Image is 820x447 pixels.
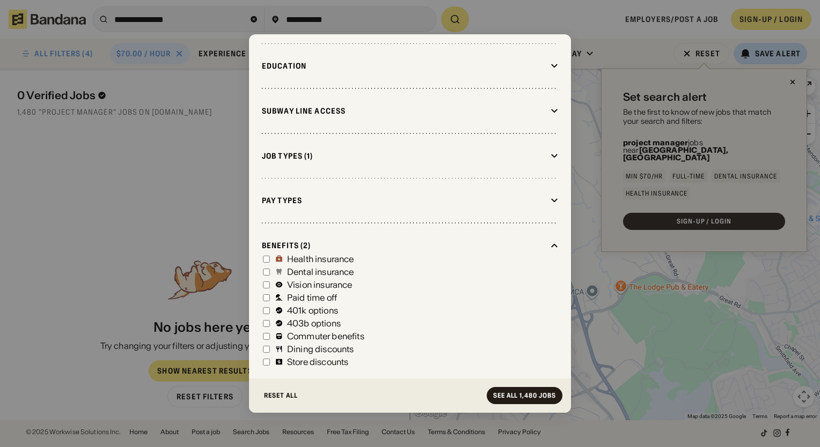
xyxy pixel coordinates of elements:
div: Health insurance [287,255,354,263]
div: Pay Types [262,196,546,205]
div: Education [262,61,546,71]
div: Reset All [264,392,298,399]
div: Dining discounts [287,345,354,353]
div: Store discounts [287,357,348,366]
div: Dental insurance [287,267,354,276]
div: 403b options [287,319,341,327]
div: Vision insurance [287,280,353,289]
div: Subway Line Access [262,106,546,116]
div: Paid time off [287,293,337,302]
div: Commuter benefits [287,332,364,340]
div: Job Types (1) [262,151,546,161]
div: Benefits (2) [262,241,546,250]
div: See all 1,480 jobs [493,392,556,399]
div: 401k options [287,306,338,315]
